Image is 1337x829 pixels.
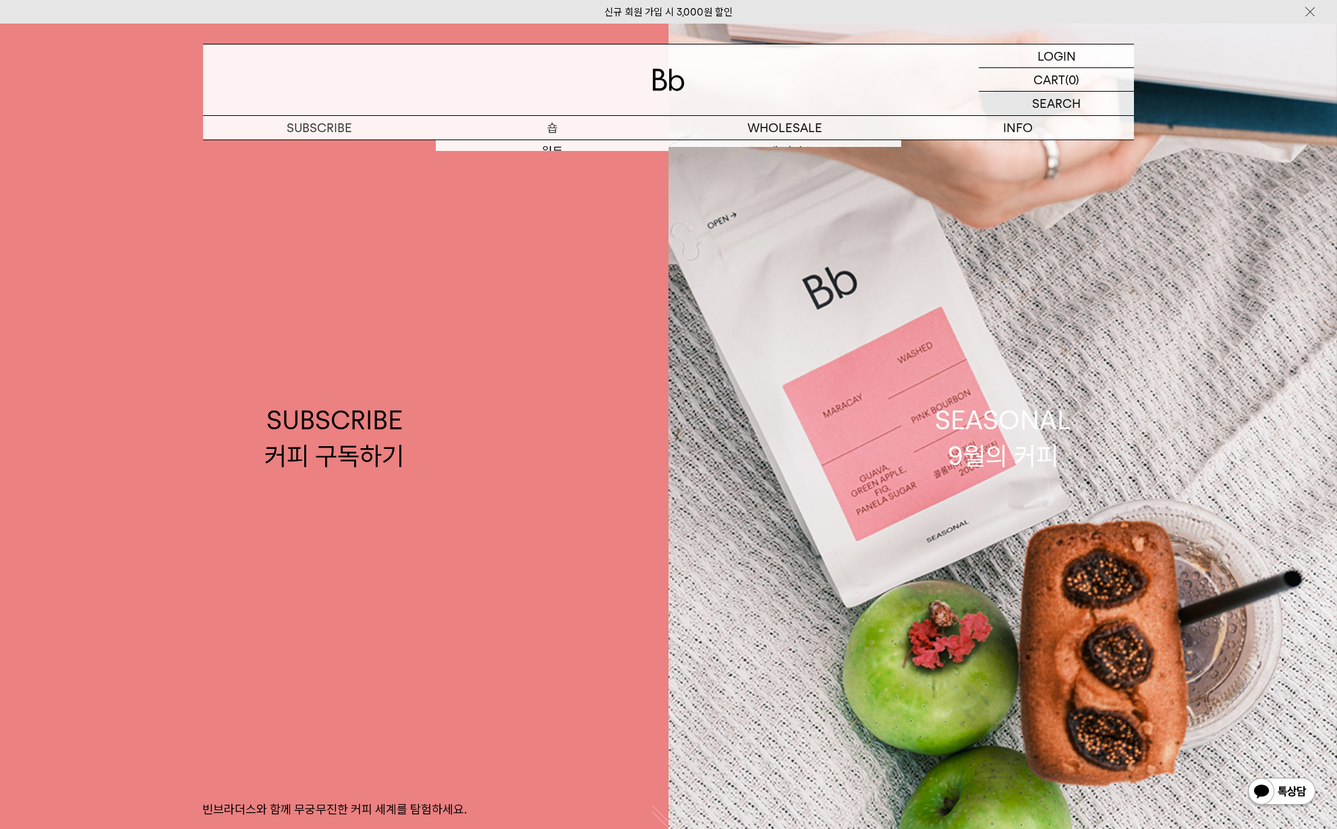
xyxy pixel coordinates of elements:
[264,402,404,474] div: SUBSCRIBE 커피 구독하기
[436,140,668,163] a: 원두
[979,44,1134,68] a: LOGIN
[668,140,901,163] a: 도매 서비스
[652,69,685,91] img: 로고
[901,116,1134,140] p: INFO
[604,6,733,18] a: 신규 회원 가입 시 3,000원 할인
[1037,44,1076,67] p: LOGIN
[935,402,1071,474] div: SEASONAL 9월의 커피
[203,116,436,140] a: SUBSCRIBE
[668,116,901,140] p: WHOLESALE
[1065,68,1079,91] p: (0)
[1032,92,1081,115] p: SEARCH
[436,116,668,140] a: 숍
[1033,68,1065,91] p: CART
[979,68,1134,92] a: CART (0)
[1247,776,1317,809] img: 카카오톡 채널 1:1 채팅 버튼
